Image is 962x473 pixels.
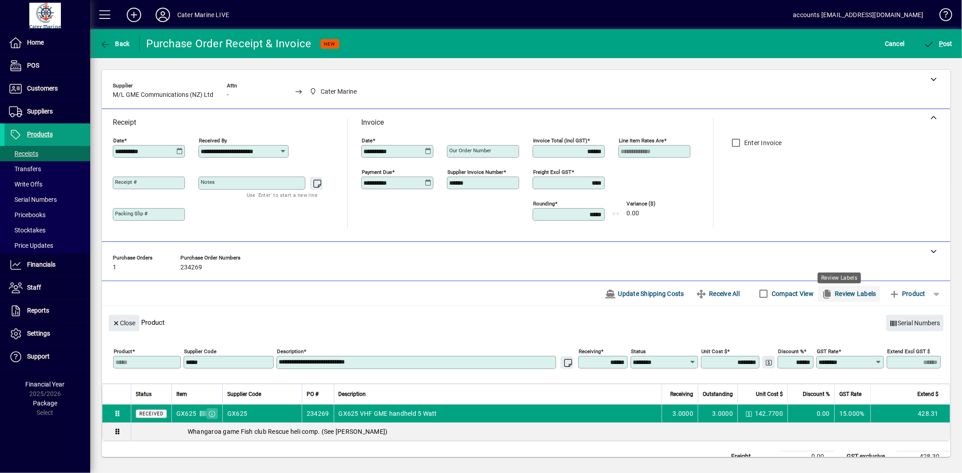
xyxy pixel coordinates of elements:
[703,389,733,399] span: Outstanding
[5,238,90,253] a: Price Updates
[619,137,664,144] mat-label: Line item rates are
[362,169,392,175] mat-label: Payment due
[27,39,44,46] span: Home
[742,138,782,147] label: Enter Invoice
[817,348,838,355] mat-label: GST rate
[631,348,646,355] mat-label: Status
[27,62,39,69] span: POS
[136,389,152,399] span: Status
[5,254,90,276] a: Financials
[818,286,880,302] button: Review Labels
[362,137,373,144] mat-label: Date
[770,289,814,298] label: Compact View
[533,169,571,175] mat-label: Freight excl GST
[883,36,907,52] button: Cancel
[870,405,950,423] td: 428.31
[5,177,90,192] a: Write Offs
[9,181,42,188] span: Write Offs
[27,353,50,360] span: Support
[114,348,132,355] mat-label: Product
[887,348,930,355] mat-label: Extend excl GST $
[27,131,53,138] span: Products
[27,108,53,115] span: Suppliers
[601,286,688,302] button: Update Shipping Costs
[5,346,90,368] a: Support
[113,91,213,99] span: M/L GME Communications (NZ) Ltd
[924,40,953,47] span: ost
[106,318,142,327] app-page-header-button: Close
[9,227,46,234] span: Stocktakes
[115,179,137,185] mat-label: Receipt #
[147,36,312,51] div: Purchase Order Receipt & Invoice
[27,261,55,268] span: Financials
[698,405,737,423] td: 3.0000
[742,407,755,420] button: Change Price Levels
[5,77,90,100] a: Customers
[115,210,147,217] mat-label: Packing Slip #
[307,389,318,399] span: PO #
[692,286,743,302] button: Receive All
[90,36,140,52] app-page-header-button: Back
[803,389,830,399] span: Discount %
[5,277,90,299] a: Staff
[605,287,684,301] span: Update Shipping Costs
[9,150,38,157] span: Receipts
[100,40,130,47] span: Back
[27,284,41,291] span: Staff
[447,169,503,175] mat-label: Supplier invoice number
[184,348,216,355] mat-label: Supplier Code
[112,316,136,331] span: Close
[842,451,896,462] td: GST exclusive
[5,300,90,322] a: Reports
[701,348,727,355] mat-label: Unit Cost $
[222,405,302,423] td: GX625
[9,165,41,173] span: Transfers
[113,137,124,144] mat-label: Date
[27,85,58,92] span: Customers
[33,400,57,407] span: Package
[120,7,148,23] button: Add
[5,323,90,345] a: Settings
[533,200,555,207] mat-label: Rounding
[26,381,65,388] span: Financial Year
[201,179,215,185] mat-label: Notes
[5,146,90,161] a: Receipts
[896,451,950,462] td: 428.30
[890,316,940,331] span: Serial Numbers
[889,287,925,301] span: Product
[626,201,681,207] span: Variance ($)
[818,273,861,283] div: Review Labels
[5,161,90,177] a: Transfers
[884,286,930,302] button: Product
[148,7,177,23] button: Profile
[696,287,740,301] span: Receive All
[5,100,90,123] a: Suppliers
[227,389,261,399] span: Supplier Code
[921,36,955,52] button: Post
[109,315,139,331] button: Close
[839,389,861,399] span: GST Rate
[793,8,924,22] div: accounts [EMAIL_ADDRESS][DOMAIN_NAME]
[176,389,187,399] span: Item
[307,86,361,97] span: Cater Marine
[302,405,334,423] td: 234269
[755,409,783,418] span: 142.7700
[9,196,57,203] span: Serial Numbers
[933,2,951,31] a: Knowledge Base
[727,451,781,462] td: Freight
[334,405,662,423] td: GX625 VHF GME handheld 5 Watt
[324,41,336,47] span: NEW
[97,36,132,52] button: Back
[5,207,90,223] a: Pricebooks
[139,411,163,416] span: Received
[778,348,804,355] mat-label: Discount %
[917,389,939,399] span: Extend $
[762,356,775,368] button: Change Price Levels
[5,32,90,54] a: Home
[9,242,53,249] span: Price Updates
[321,87,357,96] span: Cater Marine
[339,389,366,399] span: Description
[822,287,876,301] span: Review Labels
[449,147,491,154] mat-label: Our order number
[131,427,950,436] div: Whangaroa game Fish club Rescue heli comp. (See [PERSON_NAME])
